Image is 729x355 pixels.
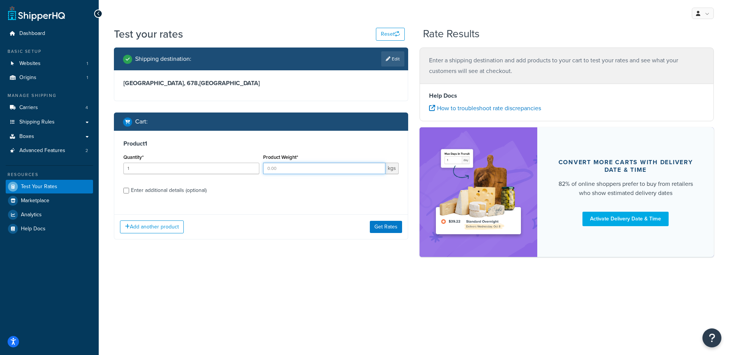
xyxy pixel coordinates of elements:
[87,60,88,67] span: 1
[6,27,93,41] a: Dashboard
[6,144,93,158] li: Advanced Features
[702,328,721,347] button: Open Resource Center
[263,163,386,174] input: 0.00
[6,48,93,55] div: Basic Setup
[429,104,541,113] a: How to troubleshoot rate discrepancies
[135,118,148,125] h2: Cart :
[19,133,34,140] span: Boxes
[21,198,49,204] span: Marketplace
[431,139,526,246] img: feature-image-ddt-36eae7f7280da8017bfb280eaccd9c446f90b1fe08728e4019434db127062ab4.png
[6,180,93,193] a: Test Your Rates
[19,74,36,81] span: Origins
[114,27,183,41] h1: Test your rates
[370,221,402,233] button: Get Rates
[19,147,65,154] span: Advanced Features
[6,144,93,158] a: Advanced Features2
[19,105,38,111] span: Carriers
[19,119,55,125] span: Shipping Rules
[429,91,704,100] h4: Help Docs
[429,55,704,76] p: Enter a shipping destination and add products to your cart to test your rates and see what your c...
[123,188,129,193] input: Enter additional details (optional)
[555,158,696,174] div: Convert more carts with delivery date & time
[6,71,93,85] li: Origins
[381,51,404,67] a: Edit
[19,30,45,37] span: Dashboard
[6,71,93,85] a: Origins1
[85,147,88,154] span: 2
[21,212,42,218] span: Analytics
[21,226,46,232] span: Help Docs
[6,57,93,71] a: Websites1
[555,179,696,198] div: 82% of online shoppers prefer to buy from retailers who show estimated delivery dates
[87,74,88,81] span: 1
[6,101,93,115] li: Carriers
[376,28,405,41] button: Reset
[85,105,88,111] span: 4
[6,57,93,71] li: Websites
[6,130,93,144] a: Boxes
[19,60,41,67] span: Websites
[423,28,480,40] h2: Rate Results
[6,222,93,236] a: Help Docs
[6,194,93,208] a: Marketplace
[123,79,399,87] h3: [GEOGRAPHIC_DATA], 678 , [GEOGRAPHIC_DATA]
[131,185,207,196] div: Enter additional details (optional)
[385,163,399,174] span: kgs
[123,140,399,147] h3: Product 1
[123,163,259,174] input: 0.0
[135,55,191,62] h2: Shipping destination :
[6,171,93,178] div: Resources
[6,208,93,222] a: Analytics
[6,101,93,115] a: Carriers4
[21,184,57,190] span: Test Your Rates
[582,212,669,226] a: Activate Delivery Date & Time
[263,154,298,160] label: Product Weight*
[6,92,93,99] div: Manage Shipping
[123,154,144,160] label: Quantity*
[120,220,184,233] button: Add another product
[6,115,93,129] a: Shipping Rules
